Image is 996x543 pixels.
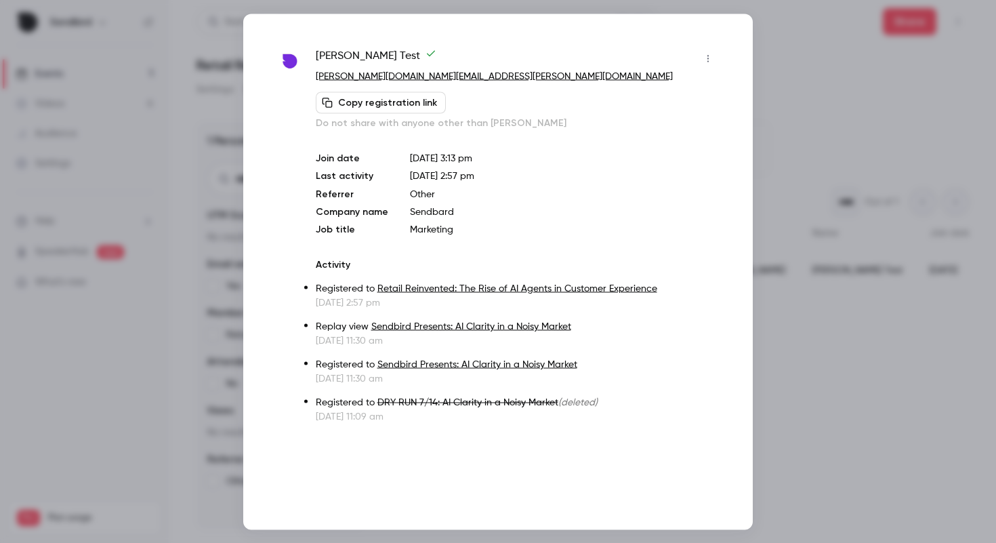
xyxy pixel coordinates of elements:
[316,116,719,129] p: Do not share with anyone other than [PERSON_NAME]
[558,397,598,407] span: (deleted)
[316,151,388,165] p: Join date
[410,187,719,201] p: Other
[316,371,719,385] p: [DATE] 11:30 am
[377,397,558,407] span: DRY RUN 7/14: AI Clarity in a Noisy Market
[410,171,474,180] span: [DATE] 2:57 pm
[410,151,719,165] p: [DATE] 3:13 pm
[277,49,302,74] img: sendbird.com
[410,222,719,236] p: Marketing
[316,409,719,423] p: [DATE] 11:09 am
[316,334,719,347] p: [DATE] 11:30 am
[316,222,388,236] p: Job title
[316,169,388,183] p: Last activity
[316,357,719,371] p: Registered to
[316,187,388,201] p: Referrer
[410,205,719,218] p: Sendbard
[316,319,719,334] p: Replay view
[371,321,571,331] a: Sendbird Presents: AI Clarity in a Noisy Market
[316,47,436,69] span: [PERSON_NAME] Test
[377,359,577,369] a: Sendbird Presents: AI Clarity in a Noisy Market
[316,205,388,218] p: Company name
[377,283,657,293] a: Retail Reinvented: The Rise of AI Agents in Customer Experience
[316,92,446,113] button: Copy registration link
[316,281,719,296] p: Registered to
[316,296,719,309] p: [DATE] 2:57 pm
[316,258,719,271] p: Activity
[316,395,719,409] p: Registered to
[316,71,673,81] a: [PERSON_NAME][DOMAIN_NAME][EMAIL_ADDRESS][PERSON_NAME][DOMAIN_NAME]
